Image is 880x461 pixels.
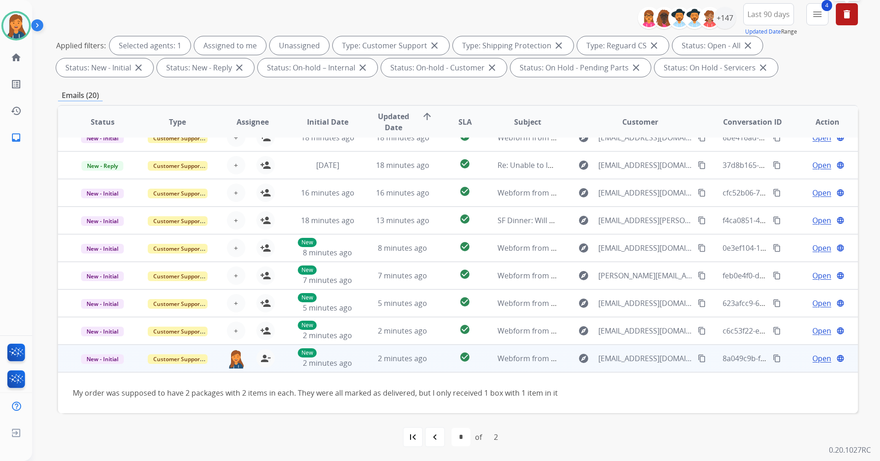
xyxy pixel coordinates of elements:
[91,116,115,127] span: Status
[498,353,706,363] span: Webform from [EMAIL_ADDRESS][DOMAIN_NAME] on [DATE]
[698,299,706,307] mat-icon: content_copy
[303,248,352,258] span: 8 minutes ago
[723,271,861,281] span: feb0e4f0-d47a-4aab-8401-e4b025aa63ef
[157,58,254,77] div: Status: New - Reply
[110,36,191,55] div: Selected agents: 1
[714,7,736,29] div: +147
[577,36,669,55] div: Type: Reguard CS
[148,216,208,226] span: Customer Support
[475,432,482,443] div: of
[459,186,470,197] mat-icon: check_circle
[598,325,693,336] span: [EMAIL_ADDRESS][DOMAIN_NAME]
[459,324,470,335] mat-icon: check_circle
[260,353,271,364] mat-icon: person_remove
[498,271,763,281] span: Webform from [PERSON_NAME][EMAIL_ADDRESS][DOMAIN_NAME] on [DATE]
[227,184,245,202] button: +
[747,12,790,16] span: Last 90 days
[773,271,781,280] mat-icon: content_copy
[234,160,238,171] span: +
[459,352,470,363] mat-icon: check_circle
[836,161,845,169] mat-icon: language
[578,160,589,171] mat-icon: explore
[723,160,863,170] span: 37d8b165-6480-4dc7-9189-9cc1431c84ec
[498,188,706,198] span: Webform from [EMAIL_ADDRESS][DOMAIN_NAME] on [DATE]
[81,216,124,226] span: New - Initial
[270,36,329,55] div: Unassigned
[578,270,589,281] mat-icon: explore
[357,62,368,73] mat-icon: close
[148,327,208,336] span: Customer Support
[598,353,693,364] span: [EMAIL_ADDRESS][DOMAIN_NAME]
[260,160,271,171] mat-icon: person_add
[578,187,589,198] mat-icon: explore
[459,241,470,252] mat-icon: check_circle
[598,160,693,171] span: [EMAIL_ADDRESS][DOMAIN_NAME]
[234,298,238,309] span: +
[723,188,860,198] span: cfc52b06-7eb4-4b26-b54f-14f911ea2432
[758,62,769,73] mat-icon: close
[260,215,271,226] mat-icon: person_add
[316,160,339,170] span: [DATE]
[260,298,271,309] mat-icon: person_add
[510,58,651,77] div: Status: On Hold - Pending Parts
[598,215,693,226] span: [EMAIL_ADDRESS][PERSON_NAME][DOMAIN_NAME]
[723,116,782,127] span: Conversation ID
[11,52,22,63] mat-icon: home
[498,215,649,225] span: SF Dinner: Will you join us [PERSON_NAME]?
[812,325,831,336] span: Open
[227,156,245,174] button: +
[381,58,507,77] div: Status: On-hold - Customer
[429,432,440,443] mat-icon: navigate_before
[148,161,208,171] span: Customer Support
[429,40,440,51] mat-icon: close
[812,353,831,364] span: Open
[148,189,208,198] span: Customer Support
[498,326,706,336] span: Webform from [EMAIL_ADDRESS][DOMAIN_NAME] on [DATE]
[723,353,861,363] span: 8a049c9b-fe64-413d-93bc-619f64149339
[836,271,845,280] mat-icon: language
[378,353,427,363] span: 2 minutes ago
[812,215,831,226] span: Open
[698,354,706,363] mat-icon: content_copy
[303,275,352,285] span: 7 minutes ago
[258,58,377,77] div: Status: On-hold – Internal
[829,444,871,455] p: 0.20.1027RC
[234,62,245,73] mat-icon: close
[773,189,781,197] mat-icon: content_copy
[836,216,845,225] mat-icon: language
[812,270,831,281] span: Open
[654,58,778,77] div: Status: On Hold - Servicers
[723,215,861,225] span: f4ca0851-4f0e-4482-857d-a9a20d68e895
[227,349,245,369] img: agent-avatar
[227,239,245,257] button: +
[260,270,271,281] mat-icon: person_add
[56,40,106,51] p: Applied filters:
[378,326,427,336] span: 2 minutes ago
[578,353,589,364] mat-icon: explore
[836,3,858,25] button: Clear All
[133,62,144,73] mat-icon: close
[11,105,22,116] mat-icon: history
[723,298,863,308] span: 623afcc9-6443-4eee-9d21-89d058898b62
[298,265,317,275] p: New
[514,116,541,127] span: Subject
[672,36,763,55] div: Status: Open - All
[234,270,238,281] span: +
[486,428,505,446] div: 2
[498,160,598,170] span: Re: Unable to locate contract
[260,187,271,198] mat-icon: person_add
[298,293,317,302] p: New
[836,327,845,335] mat-icon: language
[459,213,470,225] mat-icon: check_circle
[723,243,859,253] span: 0e3ef104-1d71-4993-afd3-00c653589aaf
[698,244,706,252] mat-icon: content_copy
[459,269,470,280] mat-icon: check_circle
[81,271,124,281] span: New - Initial
[301,215,354,225] span: 18 minutes ago
[378,243,427,253] span: 8 minutes ago
[81,189,124,198] span: New - Initial
[812,187,831,198] span: Open
[631,62,642,73] mat-icon: close
[745,28,797,35] span: Range
[298,348,317,357] p: New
